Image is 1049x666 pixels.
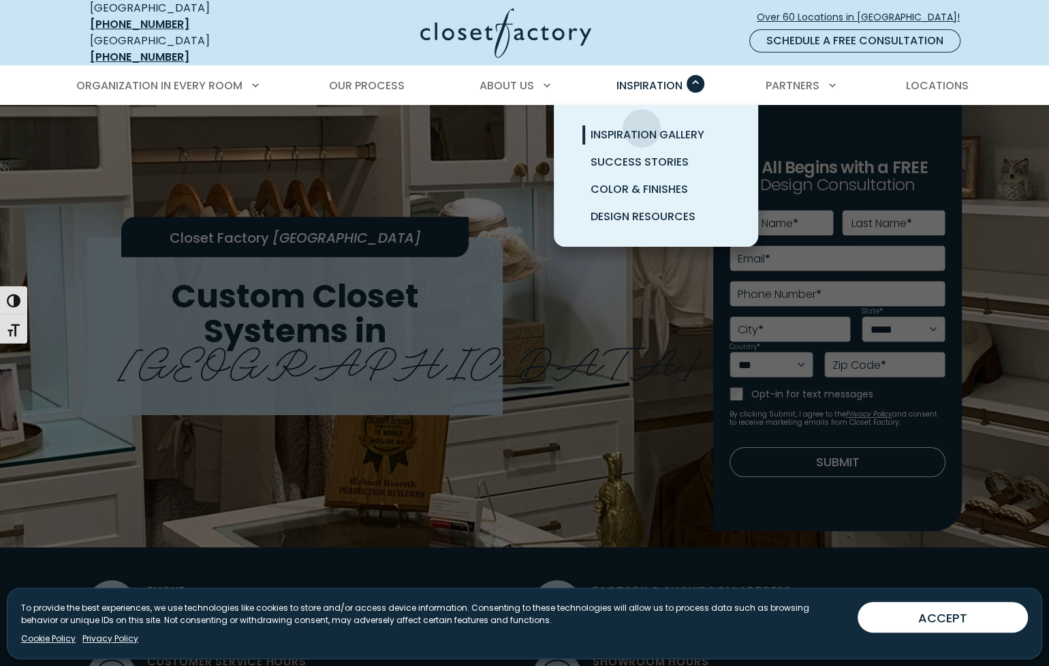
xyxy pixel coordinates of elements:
a: Privacy Policy [82,633,138,645]
a: Cookie Policy [21,633,76,645]
a: Over 60 Locations in [GEOGRAPHIC_DATA]! [756,5,971,29]
span: Partners [766,78,819,93]
span: Inspiration [616,78,683,93]
span: About Us [480,78,534,93]
a: [PHONE_NUMBER] [90,49,189,65]
span: Success Stories [591,154,689,170]
span: Inspiration Gallery [591,127,704,142]
a: Schedule a Free Consultation [749,29,960,52]
p: To provide the best experiences, we use technologies like cookies to store and/or access device i... [21,602,847,626]
a: [PHONE_NUMBER] [90,16,189,32]
img: Closet Factory Logo [420,8,591,58]
span: Organization in Every Room [76,78,242,93]
span: Design Resources [591,209,695,224]
button: ACCEPT [858,602,1028,633]
span: Locations [906,78,969,93]
nav: Primary Menu [67,67,982,105]
div: [GEOGRAPHIC_DATA] [90,33,287,65]
ul: Inspiration submenu [554,105,758,247]
span: Color & Finishes [591,181,688,197]
span: Our Process [329,78,405,93]
span: Over 60 Locations in [GEOGRAPHIC_DATA]! [757,10,971,25]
